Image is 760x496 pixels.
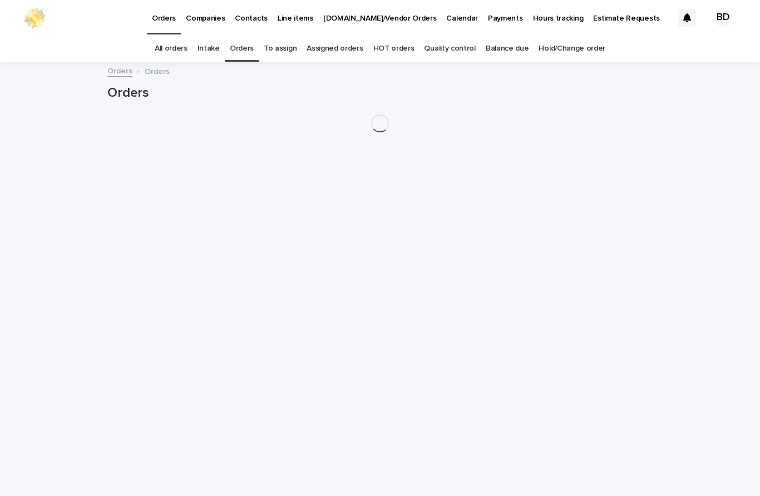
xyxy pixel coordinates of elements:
a: Orders [230,36,254,62]
a: Intake [198,36,220,62]
a: HOT orders [373,36,414,62]
div: BD [714,9,732,27]
a: Orders [107,64,132,77]
a: Quality control [424,36,475,62]
h1: Orders [107,85,653,101]
a: Assigned orders [307,36,363,62]
a: Hold/Change order [539,36,605,62]
a: Balance due [486,36,529,62]
p: Orders [145,65,170,77]
a: To assign [264,36,297,62]
img: 0ffKfDbyRa2Iv8hnaAqg [22,7,47,29]
a: All orders [155,36,187,62]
